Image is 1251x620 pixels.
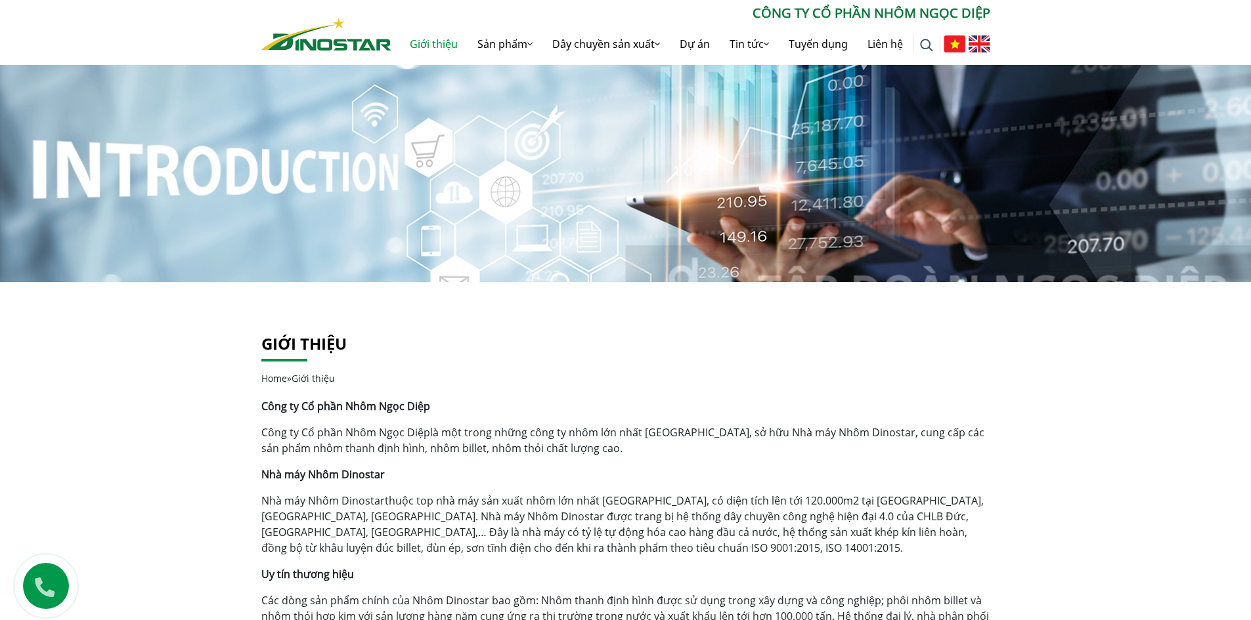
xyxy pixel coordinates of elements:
[468,23,542,65] a: Sản phẩm
[920,39,933,52] img: search
[261,493,990,556] p: thuộc top nhà máy sản xuất nhôm lớn nhất [GEOGRAPHIC_DATA], có diện tích lên tới 120.000m2 tại [G...
[261,424,990,456] p: là một trong những công ty nhôm lớn nhất [GEOGRAPHIC_DATA], sở hữu Nhà máy Nhôm Dinostar, cung cấ...
[944,35,965,52] img: Tiếng Việt
[261,493,385,508] a: Nhà máy Nhôm Dinostar
[292,372,335,384] span: Giới thiệu
[391,3,990,23] p: CÔNG TY CỔ PHẦN NHÔM NGỌC DIỆP
[969,35,990,52] img: English
[261,567,354,581] strong: Uy tín thương hiệu
[261,372,287,384] a: Home
[720,23,779,65] a: Tin tức
[261,467,385,482] strong: Nhà máy Nhôm Dinostar
[400,23,468,65] a: Giới thiệu
[542,23,670,65] a: Dây chuyền sản xuất
[670,23,720,65] a: Dự án
[261,399,430,413] strong: Công ty Cổ phần Nhôm Ngọc Diệp
[858,23,913,65] a: Liên hệ
[261,18,391,51] img: Nhôm Dinostar
[779,23,858,65] a: Tuyển dụng
[261,425,430,440] a: Công ty Cổ phần Nhôm Ngọc Diệp
[261,333,347,354] a: Giới thiệu
[261,372,335,384] span: »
